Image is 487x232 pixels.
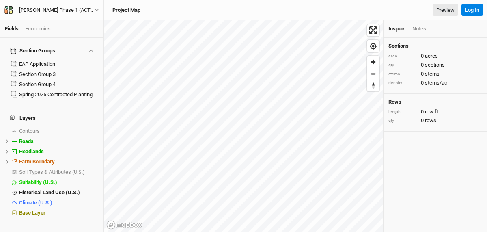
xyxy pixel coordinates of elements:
div: Historical Land Use (U.S.) [19,189,99,196]
div: 0 [388,61,482,69]
button: Zoom in [367,56,379,68]
span: sections [425,61,445,69]
div: 0 [388,70,482,78]
h3: Project Map [112,7,140,13]
div: Suitability (U.S.) [19,179,99,186]
div: Inspect [388,25,406,33]
button: [PERSON_NAME] Phase 1 (ACTIVE 2024) [4,6,99,15]
div: length [388,109,417,115]
span: Contours [19,128,40,134]
div: Section Group 4 [19,81,99,88]
h4: Rows [388,99,482,105]
button: Find my location [367,40,379,52]
span: rows [425,117,436,124]
div: Economics [25,25,51,33]
button: Show section groups [87,48,94,53]
div: 0 [388,79,482,87]
span: Roads [19,138,34,144]
h4: Layers [5,110,99,126]
a: Fields [5,26,19,32]
div: [PERSON_NAME] Phase 1 (ACTIVE 2024) [19,6,95,14]
div: 0 [388,108,482,115]
div: qty [388,118,417,124]
a: Preview [433,4,458,16]
div: Spring 2025 Contracted Planting [19,91,99,98]
div: Climate (U.S.) [19,199,99,206]
h4: Sections [388,43,482,49]
div: Notes [412,25,426,33]
div: 0 [388,52,482,60]
canvas: Map [104,20,383,232]
div: area [388,53,417,59]
button: Enter fullscreen [367,24,379,36]
span: Farm Boundary [19,158,55,165]
span: Suitability (U.S.) [19,179,57,185]
div: Farm Boundary [19,158,99,165]
div: EAP Application [19,61,99,67]
div: Section Group 3 [19,71,99,78]
div: 0 [388,117,482,124]
span: Climate (U.S.) [19,199,52,206]
div: Corbin Hill Phase 1 (ACTIVE 2024) [19,6,95,14]
span: stems/ac [425,79,447,87]
span: stems [425,70,440,78]
div: stems [388,71,417,77]
span: Soil Types & Attributes (U.S.) [19,169,85,175]
div: qty [388,62,417,68]
div: density [388,80,417,86]
button: Log In [461,4,483,16]
span: acres [425,52,438,60]
span: Base Layer [19,210,45,216]
div: Base Layer [19,210,99,216]
div: Contours [19,128,99,134]
button: Reset bearing to north [367,80,379,91]
div: Soil Types & Attributes (U.S.) [19,169,99,176]
div: Roads [19,138,99,145]
span: Historical Land Use (U.S.) [19,189,80,195]
button: Zoom out [367,68,379,80]
div: Section Groups [10,48,55,54]
div: Headlands [19,148,99,155]
span: Headlands [19,148,44,154]
a: Mapbox logo [106,220,142,230]
span: row ft [425,108,438,115]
